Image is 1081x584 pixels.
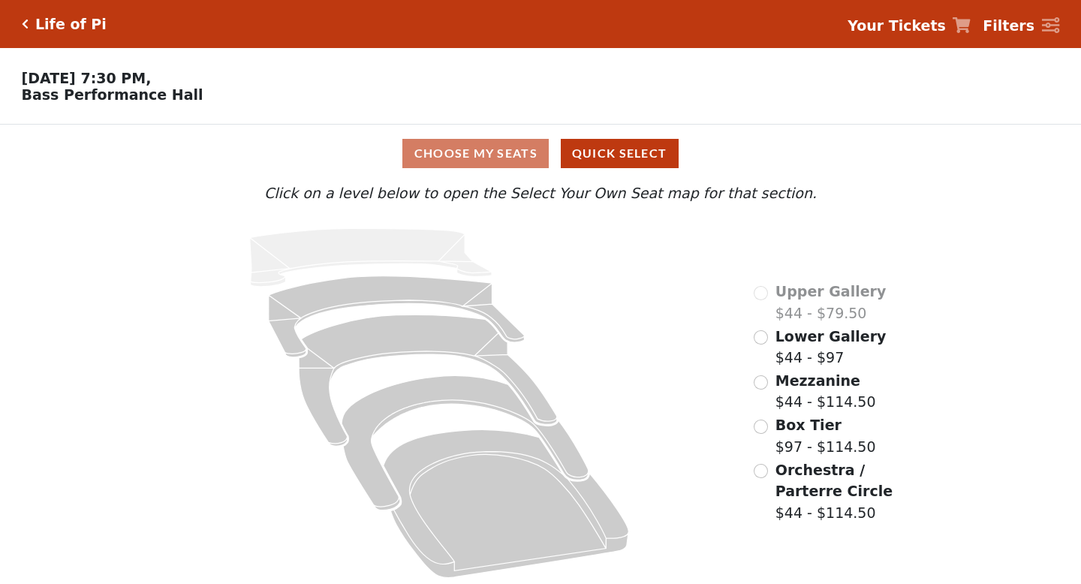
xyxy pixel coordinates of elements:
a: Your Tickets [848,15,971,37]
label: $97 - $114.50 [775,414,876,457]
label: $44 - $114.50 [775,370,876,413]
label: $44 - $114.50 [775,459,935,524]
h5: Life of Pi [35,16,107,33]
span: Mezzanine [775,372,860,389]
a: Click here to go back to filters [22,19,29,29]
path: Lower Gallery - Seats Available: 96 [269,276,525,357]
button: Quick Select [561,139,679,168]
label: $44 - $79.50 [775,281,887,324]
label: $44 - $97 [775,326,887,369]
strong: Filters [983,17,1034,34]
path: Upper Gallery - Seats Available: 0 [250,229,492,287]
span: Box Tier [775,417,842,433]
p: Click on a level below to open the Select Your Own Seat map for that section. [146,182,935,204]
a: Filters [983,15,1059,37]
path: Orchestra / Parterre Circle - Seats Available: 6 [384,429,628,577]
span: Lower Gallery [775,328,887,345]
strong: Your Tickets [848,17,946,34]
span: Upper Gallery [775,283,887,300]
span: Orchestra / Parterre Circle [775,462,893,500]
